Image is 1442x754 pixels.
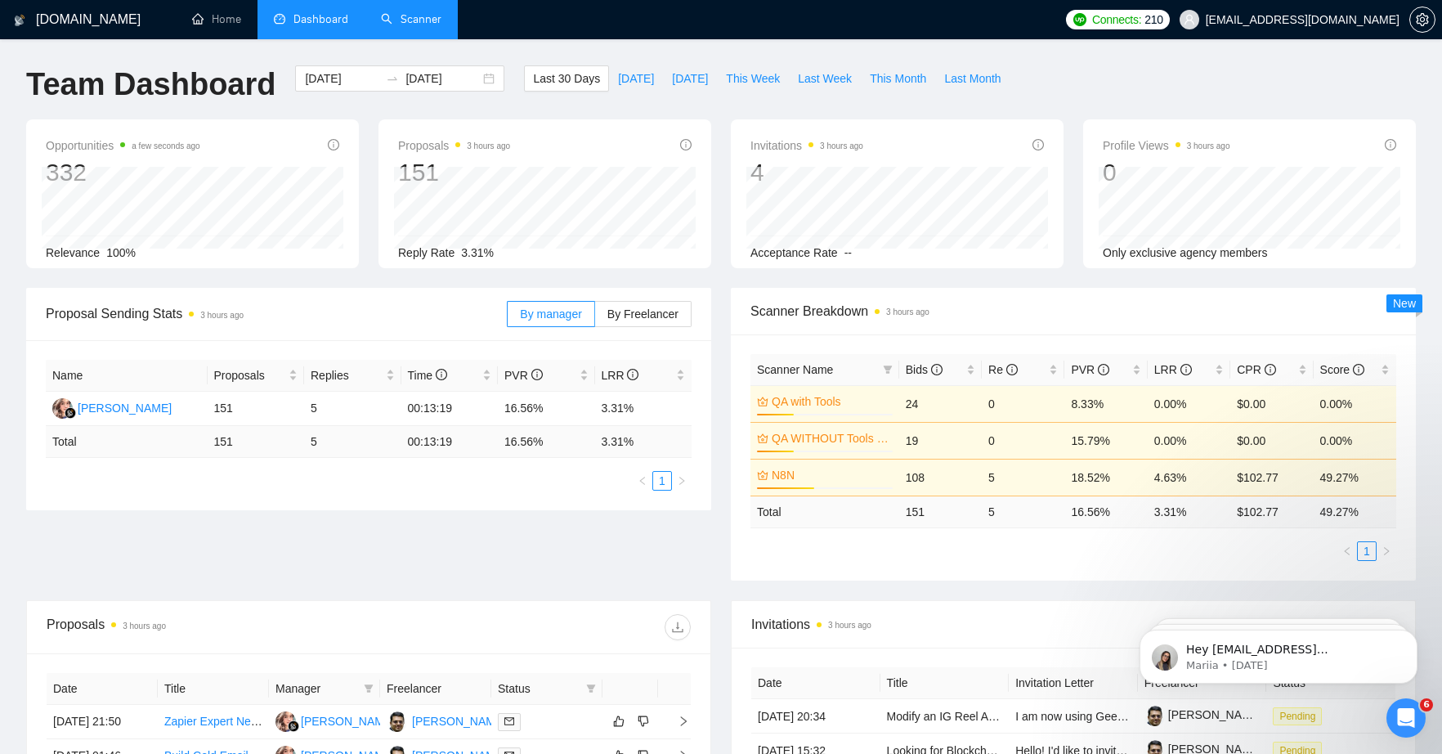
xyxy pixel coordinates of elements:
li: Previous Page [633,471,652,491]
span: PVR [504,369,543,382]
div: [PERSON_NAME] [78,399,172,417]
td: Modify an IG Reel Automation Posting Script to a IG Post Automation Script [880,699,1010,734]
span: Reply Rate [398,246,455,259]
th: Name [46,360,208,392]
span: Status [498,680,580,698]
a: QA with Tools [772,393,889,411]
span: 3.31% [461,246,494,259]
span: LRR [1154,363,1192,376]
a: AS[PERSON_NAME] [275,714,395,727]
img: AS [52,398,73,419]
a: 1 [653,472,671,490]
time: 3 hours ago [886,307,929,316]
div: Proposals [47,614,369,640]
button: setting [1409,7,1435,33]
span: filter [583,676,599,701]
span: setting [1410,13,1435,26]
span: Only exclusive agency members [1103,246,1268,259]
input: End date [405,70,480,88]
span: right [677,476,687,486]
span: info-circle [1385,139,1396,150]
button: Last Month [935,65,1010,92]
button: right [672,471,692,491]
button: Last Week [789,65,861,92]
h1: Team Dashboard [26,65,275,104]
td: 151 [208,392,305,426]
span: Hey [EMAIL_ADDRESS][DOMAIN_NAME], Looks like your Upwork agency Pristine Pro Tech Pvt. Ltd. ran o... [71,47,282,272]
th: Replies [304,360,401,392]
time: 3 hours ago [123,622,166,631]
span: Invitations [751,614,1395,635]
a: N8N [772,466,889,484]
th: Invitation Letter [1009,667,1138,699]
img: c1iKeaDyC9pHXJQXmUk0g40TM3sE0rMXz21osXO1jjsCb16zoZlqDQBQw1TD_b2kFE [1144,706,1165,726]
span: CPR [1237,363,1275,376]
span: [DATE] [672,70,708,88]
iframe: Intercom notifications message [1115,595,1442,710]
td: 151 [208,426,305,458]
time: 3 hours ago [467,141,510,150]
span: right [1382,546,1391,556]
td: 0.00% [1314,422,1396,459]
td: 3.31 % [1148,496,1230,527]
span: info-circle [328,139,339,150]
span: Proposals [398,136,510,155]
span: filter [360,676,377,701]
th: Date [47,673,158,705]
td: $0.00 [1230,422,1313,459]
a: searchScanner [381,12,441,26]
td: $ 102.77 [1230,496,1313,527]
span: dislike [638,715,649,728]
div: 332 [46,157,200,188]
button: right [1377,541,1396,561]
td: 0.00% [1148,422,1230,459]
button: [DATE] [609,65,663,92]
span: info-circle [1098,364,1109,375]
td: 24 [899,385,982,422]
a: [PERSON_NAME] [1144,708,1262,721]
th: Manager [269,673,380,705]
span: Scanner Name [757,363,833,376]
td: 3.31 % [595,426,692,458]
a: AS[PERSON_NAME] [52,401,172,414]
td: 49.27% [1314,459,1396,496]
span: By manager [520,307,581,321]
span: info-circle [627,369,638,380]
div: 0 [1103,157,1230,188]
td: [DATE] 20:34 [751,699,880,734]
time: 3 hours ago [200,311,244,320]
span: filter [586,684,596,693]
span: info-circle [1353,364,1364,375]
td: 18.52% [1064,459,1147,496]
span: info-circle [931,364,943,375]
td: 49.27 % [1314,496,1396,527]
span: This Week [726,70,780,88]
span: Opportunities [46,136,200,155]
button: like [609,711,629,731]
div: [PERSON_NAME] [412,712,506,730]
td: [DATE] 21:50 [47,705,158,739]
img: gigradar-bm.png [288,720,299,732]
button: This Month [861,65,935,92]
span: Re [988,363,1018,376]
th: Proposals [208,360,305,392]
td: 108 [899,459,982,496]
span: 100% [106,246,136,259]
img: logo [14,7,25,34]
td: Zapier Expert Needed to Automate Gmail Email Labeling (AI + Workflow Setup) [158,705,269,739]
td: 00:13:19 [401,426,499,458]
span: mail [504,716,514,726]
div: 4 [750,157,863,188]
span: Profile Views [1103,136,1230,155]
button: Last 30 Days [524,65,609,92]
td: 5 [982,496,1064,527]
span: swap-right [386,72,399,85]
span: left [1342,546,1352,556]
img: AS [275,711,296,732]
span: PVR [1071,363,1109,376]
span: info-circle [1006,364,1018,375]
td: 4.63% [1148,459,1230,496]
span: Scanner Breakdown [750,301,1396,321]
